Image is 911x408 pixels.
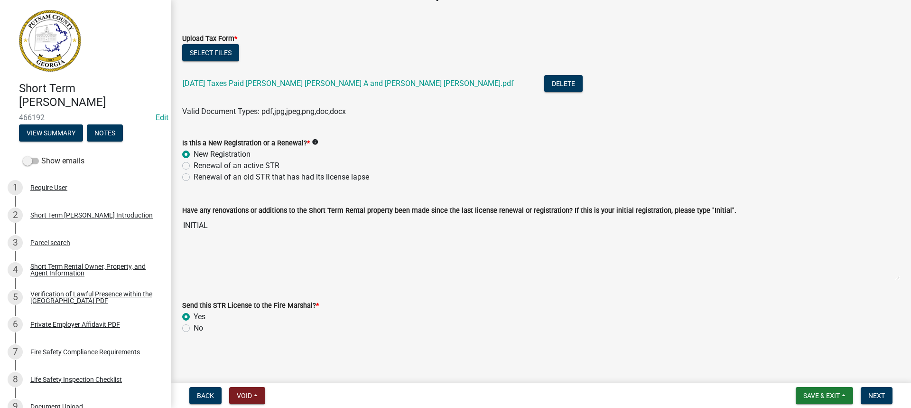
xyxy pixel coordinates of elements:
[183,79,514,88] a: [DATE] Taxes Paid [PERSON_NAME] [PERSON_NAME] A and [PERSON_NAME] [PERSON_NAME].pdf
[189,387,222,404] button: Back
[30,184,67,191] div: Require User
[8,208,23,223] div: 2
[8,235,23,250] div: 3
[8,344,23,360] div: 7
[194,171,369,183] label: Renewal of an old STR that has had its license lapse
[544,80,583,89] wm-modal-confirm: Delete Document
[182,36,237,42] label: Upload Tax Form
[30,291,156,304] div: Verification of Lawful Presence within the [GEOGRAPHIC_DATA] PDF
[197,392,214,399] span: Back
[194,160,279,171] label: Renewal of an active STR
[30,263,156,276] div: Short Term Rental Owner, Property, and Agent Information
[868,392,885,399] span: Next
[156,113,168,122] wm-modal-confirm: Edit Application Number
[312,139,318,145] i: info
[30,212,153,218] div: Short Term [PERSON_NAME] Introduction
[23,155,84,167] label: Show emails
[19,113,152,122] span: 466192
[8,290,23,305] div: 5
[182,208,736,214] label: Have any renovations or additions to the Short Term Rental property been made since the last lice...
[30,349,140,355] div: Fire Safety Compliance Requirements
[229,387,265,404] button: Void
[8,317,23,332] div: 6
[182,140,310,147] label: Is this a New Registration or a Renewal?
[8,262,23,277] div: 4
[30,321,120,328] div: Private Employer Affidavit PDF
[544,75,583,92] button: Delete
[194,149,251,160] label: New Registration
[19,82,163,109] h4: Short Term [PERSON_NAME]
[156,113,168,122] a: Edit
[861,387,892,404] button: Next
[19,124,83,142] button: View Summary
[19,10,81,72] img: Putnam County, Georgia
[8,372,23,387] div: 8
[87,124,123,142] button: Notes
[182,303,319,309] label: Send this STR License to the Fire Marshal?
[182,107,346,116] span: Valid Document Types: pdf,jpg,jpeg,png,doc,docx
[796,387,853,404] button: Save & Exit
[803,392,840,399] span: Save & Exit
[30,376,122,383] div: Life Safety Inspection Checklist
[8,180,23,195] div: 1
[194,311,205,323] label: Yes
[237,392,252,399] span: Void
[30,239,70,246] div: Parcel search
[87,130,123,137] wm-modal-confirm: Notes
[182,216,900,281] textarea: INITIAL
[194,323,203,334] label: No
[182,44,239,61] button: Select files
[19,130,83,137] wm-modal-confirm: Summary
